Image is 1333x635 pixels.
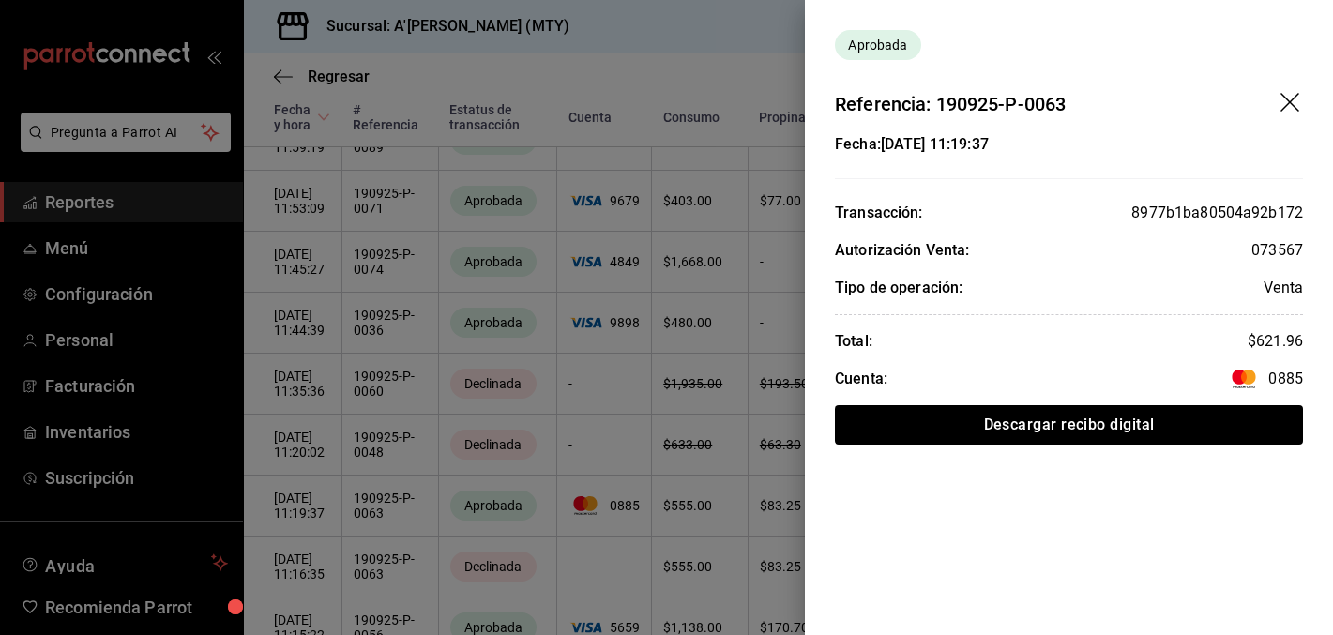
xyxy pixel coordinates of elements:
div: Cuenta: [835,368,887,390]
span: Aprobada [841,36,915,55]
div: Venta [1264,277,1303,299]
div: Transacciones cobradas de manera exitosa. [835,30,921,60]
div: Tipo de operación: [835,277,962,299]
div: Fecha: [DATE] 11:19:37 [835,133,989,156]
span: 0885 [1227,368,1303,390]
div: Total: [835,330,872,353]
div: Referencia: 190925-P-0063 [835,90,1066,118]
div: 8977b1ba80504a92b172 [1131,202,1303,224]
button: Descargar recibo digital [835,405,1303,445]
span: $ 621.96 [1248,332,1303,350]
button: drag [1280,93,1303,115]
div: 073567 [1251,239,1303,262]
div: Transacción: [835,202,923,224]
div: Autorización Venta: [835,239,970,262]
